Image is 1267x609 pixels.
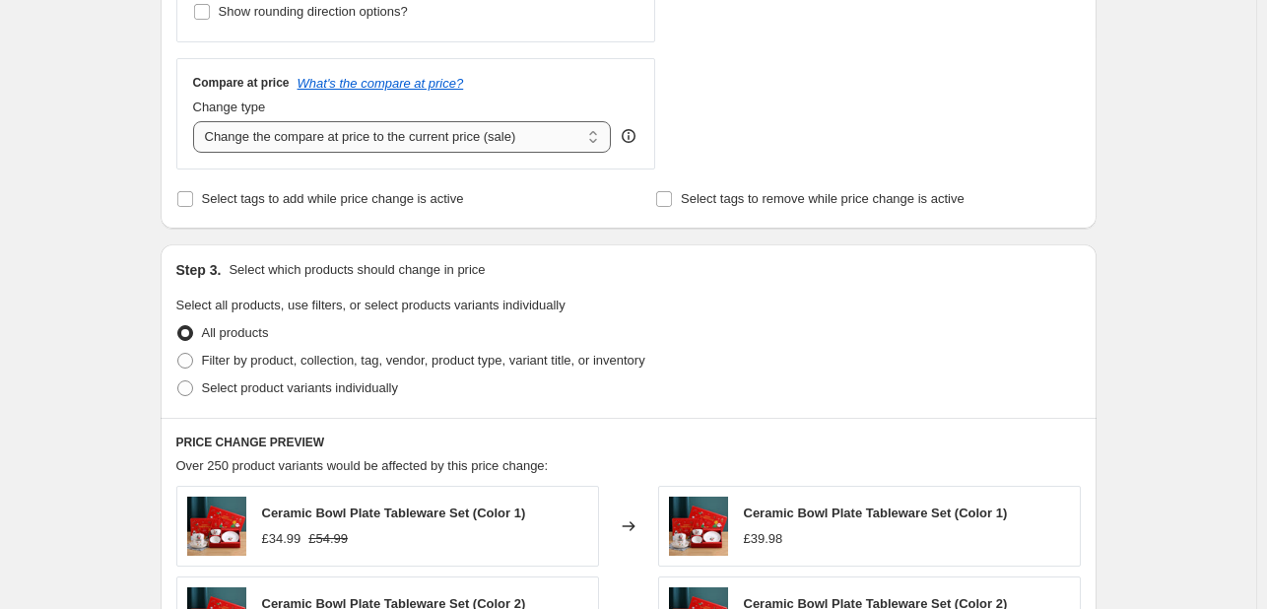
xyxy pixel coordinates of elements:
h2: Step 3. [176,260,222,280]
span: Ceramic Bowl Plate Tableware Set (Color 1) [262,506,526,520]
p: Select which products should change in price [229,260,485,280]
strike: £54.99 [308,529,348,549]
button: What's the compare at price? [298,76,464,91]
span: Select all products, use filters, or select products variants individually [176,298,566,312]
span: Show rounding direction options? [219,4,408,19]
h6: PRICE CHANGE PREVIEW [176,435,1081,450]
span: Select product variants individually [202,380,398,395]
div: £39.98 [744,529,783,549]
span: Select tags to add while price change is active [202,191,464,206]
div: help [619,126,638,146]
span: All products [202,325,269,340]
h3: Compare at price [193,75,290,91]
img: 9a67d019-3053-4087-bf95-77a115c0354a_80x.jpg [187,497,246,556]
span: Filter by product, collection, tag, vendor, product type, variant title, or inventory [202,353,645,368]
span: Ceramic Bowl Plate Tableware Set (Color 1) [744,506,1008,520]
span: Over 250 product variants would be affected by this price change: [176,458,549,473]
img: 9a67d019-3053-4087-bf95-77a115c0354a_80x.jpg [669,497,728,556]
span: Change type [193,100,266,114]
div: £34.99 [262,529,301,549]
span: Select tags to remove while price change is active [681,191,965,206]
